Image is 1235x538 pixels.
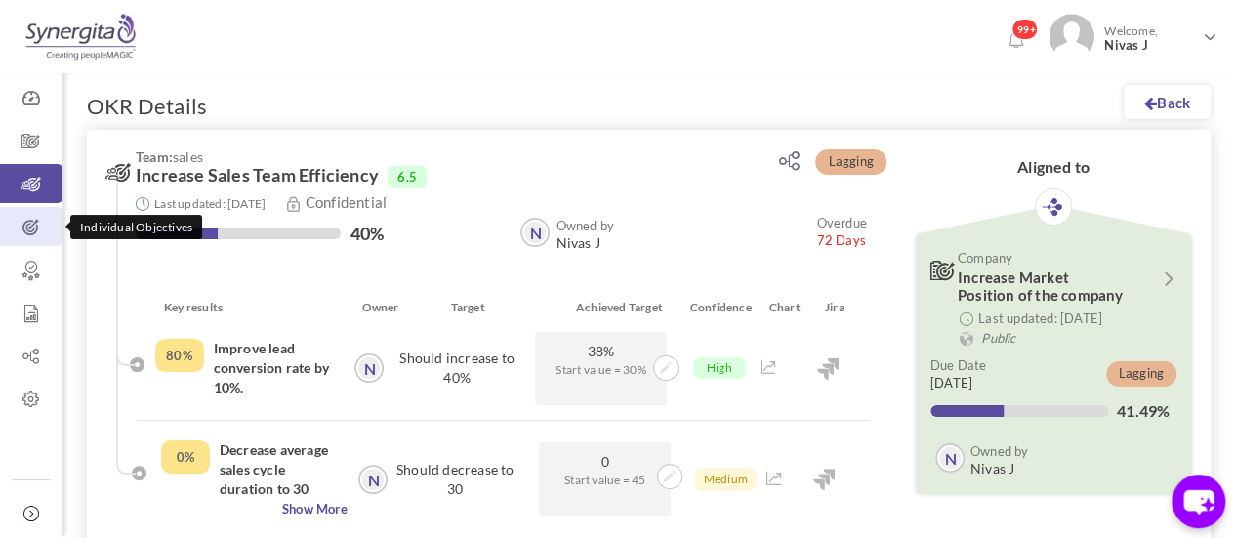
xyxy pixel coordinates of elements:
[556,218,614,233] b: Owned by
[136,166,379,186] span: Increase Sales Team Efficiency
[1117,401,1170,413] label: 41.49%
[1049,14,1094,60] img: Photo
[155,339,204,372] div: Completed Percentage
[545,342,657,360] span: 38%
[816,215,866,230] small: Overdue
[70,215,202,239] div: Individual Objectives
[350,224,385,243] label: 40%
[981,330,1015,346] i: Public
[653,357,679,375] a: Update achivements
[1094,14,1201,62] span: Welcome,
[214,339,335,397] h4: Improve lead conversion rate by 10%.
[1172,475,1225,528] button: chat-button
[693,357,746,379] span: High
[522,220,548,245] a: N
[745,298,801,317] div: Chart
[1106,361,1176,387] span: Lagging
[384,440,527,518] div: Should decrease to 30
[356,355,382,381] a: N
[154,196,266,211] small: Last updated: [DATE]
[549,471,661,489] span: Start value = 45
[817,358,839,380] img: Jira Integration
[549,452,661,471] span: 0
[930,357,987,373] small: Due Date
[136,148,173,165] b: Team:
[970,461,1029,476] span: Nivas J
[136,149,701,164] span: sales
[978,310,1102,326] small: Last updated: [DATE]
[220,440,333,499] h4: Decrease average sales cycle duration to 30 days.
[816,214,866,249] small: 72 Days
[815,149,885,175] span: Lagging
[283,193,387,211] span: Confidential
[537,298,676,317] div: Achieved Target
[958,249,1128,267] span: Company
[970,443,1029,459] b: Owned by
[1000,25,1031,57] a: Notifications
[958,269,1124,304] span: Increase Market Position of the company
[916,158,1191,176] h2: Aligned to
[930,356,987,392] small: [DATE]
[800,298,869,317] div: Jira
[813,469,835,490] img: Jira Integration
[385,332,528,405] div: Should increase to 40%
[161,499,348,518] span: Show More
[694,468,757,491] span: Medium
[556,235,614,251] span: Nivas J
[149,298,350,317] div: Key results
[1041,6,1225,63] a: Photo Welcome,Nivas J
[22,13,139,62] img: Logo
[651,466,677,483] a: Update achivements
[545,360,657,379] span: Start value = 30%
[1011,19,1038,40] span: 99+
[350,298,399,317] div: Owner
[1104,38,1196,53] span: Nivas J
[161,440,210,474] div: Completed Percentage
[388,166,427,187] span: 6.5
[676,298,745,317] div: Confidence
[360,467,386,492] a: N
[937,445,963,471] a: N
[1124,85,1211,119] a: Back
[398,298,537,317] div: Target
[87,93,207,120] h1: OKR Details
